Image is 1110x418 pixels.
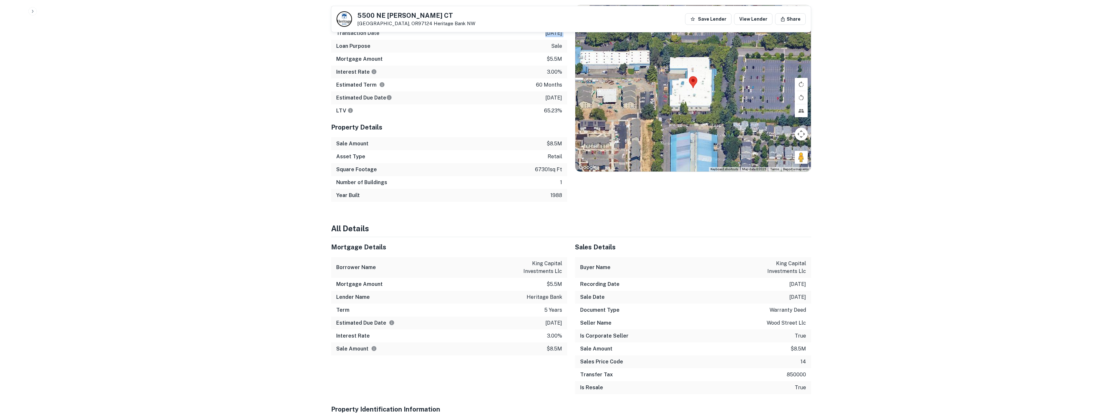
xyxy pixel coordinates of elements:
p: sale [551,42,562,50]
h6: Sale Amount [580,345,612,353]
p: 67301 sq ft [535,166,562,173]
h6: Interest Rate [336,68,377,76]
button: Rotate map clockwise [795,78,808,91]
p: $8.5m [791,345,806,353]
h6: Loan Purpose [336,42,370,50]
h6: Sale Amount [336,345,377,353]
iframe: Chat Widget [1078,346,1110,377]
p: $5.5m [547,280,562,288]
p: king capital investments llc [748,260,806,275]
p: 1 [560,179,562,186]
h6: Lender Name [336,293,370,301]
h5: 5500 NE [PERSON_NAME] CT [357,12,475,19]
p: [DATE] [545,29,562,37]
h6: Mortgage Amount [336,55,383,63]
svg: Estimate is based on a standard schedule for this type of loan. [386,95,392,100]
h6: Term [336,306,349,314]
p: 3.00% [547,332,562,340]
h6: Transfer Tax [580,371,613,379]
p: king capital investments llc [504,260,562,275]
h6: Estimated Due Date [336,94,392,102]
button: Keyboard shortcuts [711,167,738,172]
button: Drag Pegman onto the map to open Street View [795,151,808,164]
p: warranty deed [770,306,806,314]
h5: Property Details [331,122,567,132]
p: retail [548,153,562,161]
a: Heritage Bank NW [434,21,475,26]
h6: Is Resale [580,384,603,392]
p: $8.5m [547,345,562,353]
h6: Sale Amount [336,140,368,148]
p: $8.5m [547,140,562,148]
h6: Year Built [336,192,360,199]
h6: Interest Rate [336,332,370,340]
a: Open this area in Google Maps (opens a new window) [577,163,598,172]
p: [DATE] [789,280,806,288]
button: Save Lender [685,13,732,25]
p: 1988 [550,192,562,199]
svg: The values displayed on the website are for informational purposes only and may be reported incor... [371,346,377,351]
h5: Property Identification Information [331,404,567,414]
h6: Mortgage Amount [336,280,383,288]
svg: The interest rates displayed on the website are for informational purposes only and may be report... [371,69,377,75]
button: Share [775,13,806,25]
p: true [795,384,806,392]
p: [GEOGRAPHIC_DATA], OR97124 [357,21,475,26]
h5: Sales Details [575,242,811,252]
button: Map camera controls [795,128,808,141]
svg: Estimate is based on a standard schedule for this type of loan. [389,320,395,326]
svg: LTVs displayed on the website are for informational purposes only and may be reported incorrectly... [348,108,353,113]
h6: Document Type [580,306,620,314]
p: 60 months [536,81,562,89]
button: Tilt map [795,104,808,117]
a: Report a map error [783,167,809,171]
p: true [795,332,806,340]
p: wood street llc [767,319,806,327]
a: Terms [770,167,779,171]
p: [DATE] [545,319,562,327]
p: 14 [801,358,806,366]
h6: Square Footage [336,166,377,173]
button: Rotate map counterclockwise [795,91,808,104]
p: heritage bank [527,293,562,301]
h6: Transaction Date [336,29,379,37]
svg: Term is based on a standard schedule for this type of loan. [379,82,385,88]
p: 65.23% [544,107,562,115]
p: [DATE] [789,293,806,301]
p: 3.00% [547,68,562,76]
h6: Number of Buildings [336,179,387,186]
h6: Asset Type [336,153,365,161]
h5: Mortgage Details [331,242,567,252]
h6: Seller Name [580,319,611,327]
p: $5.5m [547,55,562,63]
p: [DATE] [545,94,562,102]
h6: LTV [336,107,353,115]
h6: Estimated Due Date [336,319,395,327]
h6: Borrower Name [336,264,376,271]
h4: All Details [331,223,811,234]
p: 850000 [787,371,806,379]
h6: Estimated Term [336,81,385,89]
img: Google [577,163,598,172]
a: View Lender [734,13,772,25]
h6: Sales Price Code [580,358,623,366]
p: 5 years [544,306,562,314]
h6: Sale Date [580,293,605,301]
h6: Is Corporate Seller [580,332,629,340]
span: Map data ©2025 [742,167,766,171]
h6: Buyer Name [580,264,610,271]
h6: Recording Date [580,280,620,288]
